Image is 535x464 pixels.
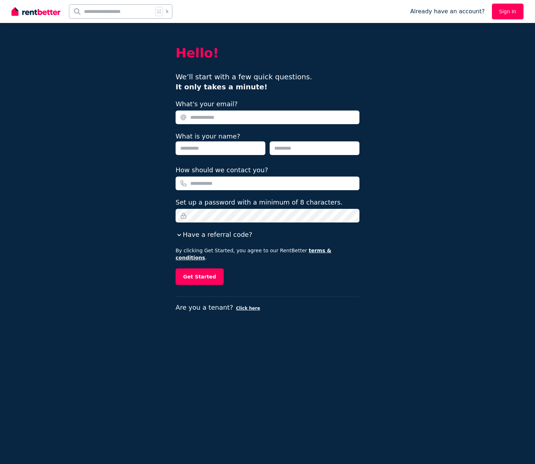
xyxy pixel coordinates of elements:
[176,132,240,140] label: What is your name?
[236,305,260,311] button: Click here
[11,6,60,17] img: RentBetter
[166,9,168,14] span: k
[176,247,359,261] p: By clicking Get Started, you agree to our RentBetter .
[176,72,312,91] span: We’ll start with a few quick questions.
[176,303,359,313] p: Are you a tenant?
[176,99,238,109] label: What's your email?
[176,165,268,175] label: How should we contact you?
[176,46,359,60] h2: Hello!
[176,197,343,207] label: Set up a password with a minimum of 8 characters.
[176,230,252,240] button: Have a referral code?
[176,83,267,91] b: It only takes a minute!
[492,4,524,19] a: Sign In
[410,7,485,16] span: Already have an account?
[176,268,224,285] button: Get Started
